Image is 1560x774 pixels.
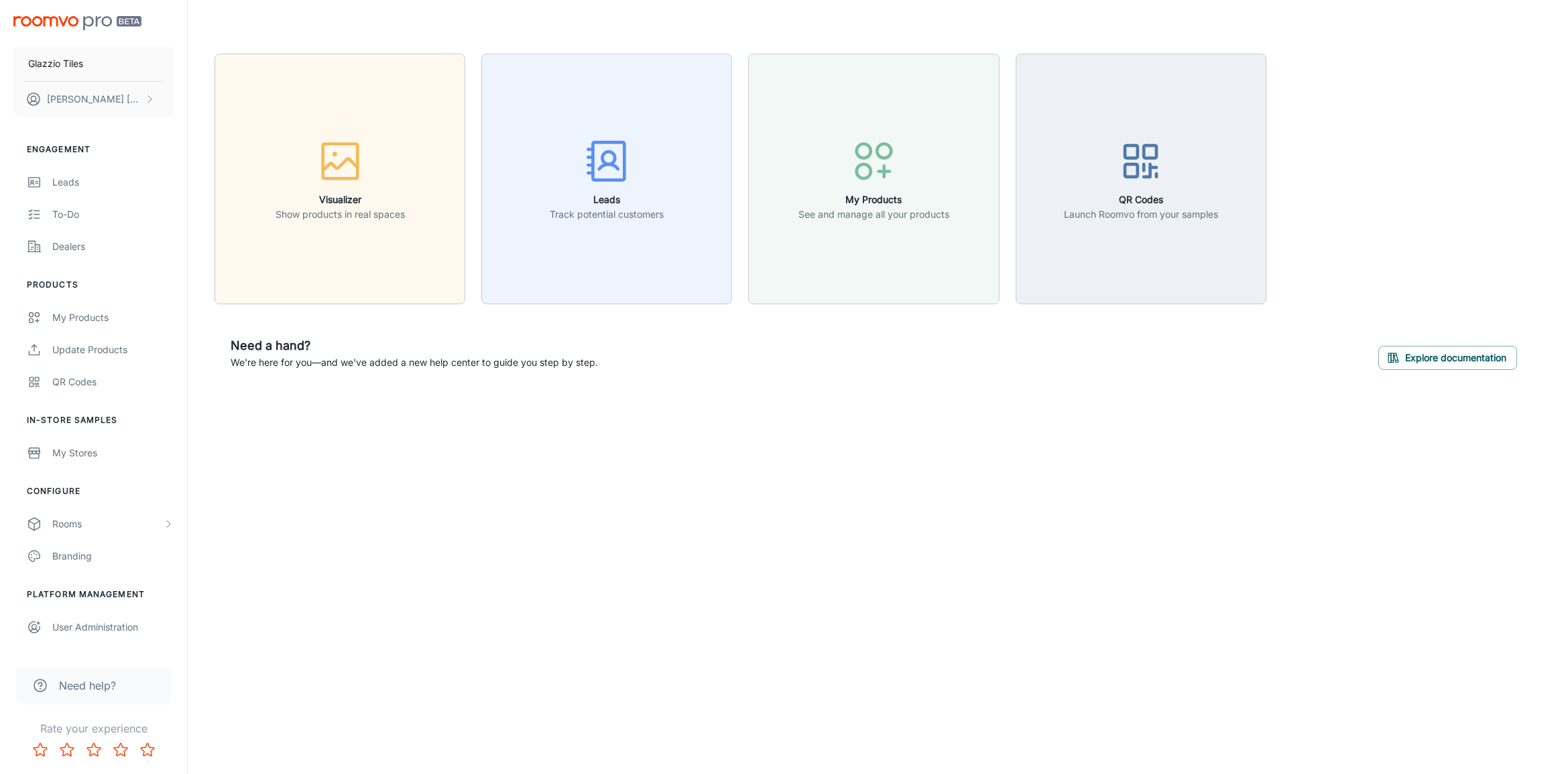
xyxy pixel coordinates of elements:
[13,16,141,30] img: Roomvo PRO Beta
[550,192,664,207] h6: Leads
[276,192,405,207] h6: Visualizer
[28,56,83,71] p: Glazzio Tiles
[1064,207,1218,222] p: Launch Roomvo from your samples
[481,171,732,184] a: LeadsTrack potential customers
[1016,171,1266,184] a: QR CodesLaunch Roomvo from your samples
[1016,54,1266,304] button: QR CodesLaunch Roomvo from your samples
[13,82,174,117] button: [PERSON_NAME] [PERSON_NAME]
[52,239,174,254] div: Dealers
[231,355,598,370] p: We're here for you—and we've added a new help center to guide you step by step.
[215,54,465,304] button: VisualizerShow products in real spaces
[231,336,598,355] h6: Need a hand?
[1378,346,1517,370] button: Explore documentation
[550,207,664,222] p: Track potential customers
[52,342,174,357] div: Update Products
[276,207,405,222] p: Show products in real spaces
[748,171,999,184] a: My ProductsSee and manage all your products
[1378,350,1517,364] a: Explore documentation
[52,175,174,190] div: Leads
[47,92,141,107] p: [PERSON_NAME] [PERSON_NAME]
[798,192,949,207] h6: My Products
[1064,192,1218,207] h6: QR Codes
[798,207,949,222] p: See and manage all your products
[52,375,174,389] div: QR Codes
[52,207,174,222] div: To-do
[748,54,999,304] button: My ProductsSee and manage all your products
[13,46,174,81] button: Glazzio Tiles
[481,54,732,304] button: LeadsTrack potential customers
[52,310,174,325] div: My Products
